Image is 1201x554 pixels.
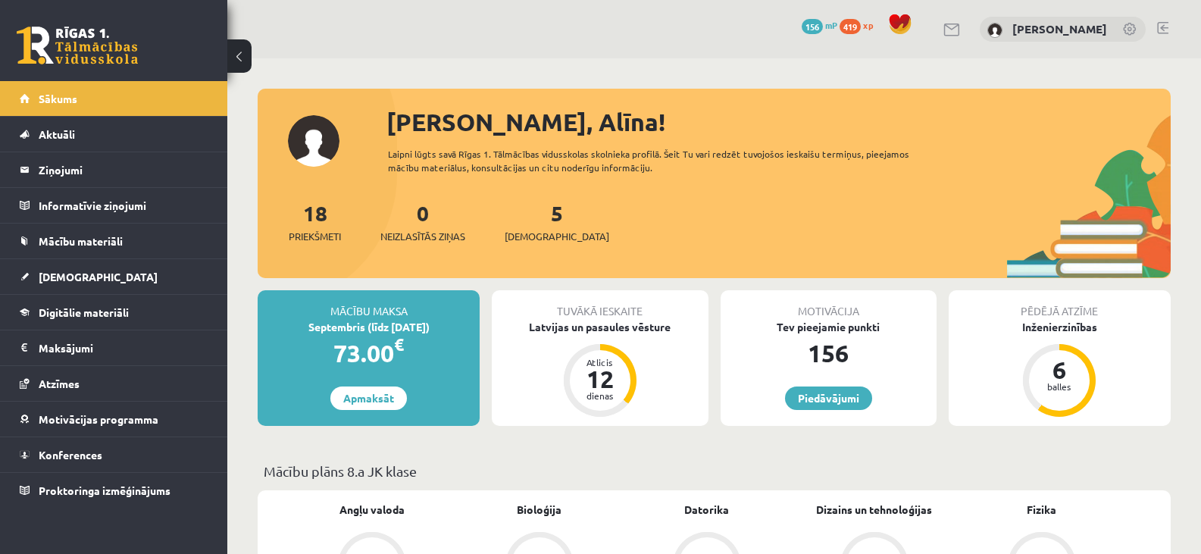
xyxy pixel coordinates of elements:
span: Konferences [39,448,102,462]
span: Aktuāli [39,127,75,141]
a: [PERSON_NAME] [1012,21,1107,36]
a: [DEMOGRAPHIC_DATA] [20,259,208,294]
div: Septembris (līdz [DATE]) [258,319,480,335]
span: Digitālie materiāli [39,305,129,319]
legend: Ziņojumi [39,152,208,187]
div: Latvijas un pasaules vēsture [492,319,708,335]
span: Proktoringa izmēģinājums [39,484,170,497]
a: Bioloģija [517,502,561,518]
a: Ziņojumi [20,152,208,187]
a: Sākums [20,81,208,116]
div: Atlicis [577,358,623,367]
a: Proktoringa izmēģinājums [20,473,208,508]
span: Atzīmes [39,377,80,390]
div: Tev pieejamie punkti [721,319,937,335]
div: Motivācija [721,290,937,319]
div: 6 [1037,358,1082,382]
a: Informatīvie ziņojumi [20,188,208,223]
img: Alīna Pugačova [987,23,1002,38]
span: 419 [840,19,861,34]
span: 156 [802,19,823,34]
span: [DEMOGRAPHIC_DATA] [505,229,609,244]
span: Neizlasītās ziņas [380,229,465,244]
span: Sākums [39,92,77,105]
a: Atzīmes [20,366,208,401]
a: Angļu valoda [339,502,405,518]
span: mP [825,19,837,31]
div: Laipni lūgts savā Rīgas 1. Tālmācības vidusskolas skolnieka profilā. Šeit Tu vari redzēt tuvojošo... [388,147,936,174]
a: Datorika [684,502,729,518]
div: dienas [577,391,623,400]
div: Pēdējā atzīme [949,290,1171,319]
span: Motivācijas programma [39,412,158,426]
a: Latvijas un pasaules vēsture Atlicis 12 dienas [492,319,708,419]
a: Dizains un tehnoloģijas [816,502,932,518]
legend: Informatīvie ziņojumi [39,188,208,223]
a: 419 xp [840,19,880,31]
a: Konferences [20,437,208,472]
legend: Maksājumi [39,330,208,365]
a: Aktuāli [20,117,208,152]
span: Priekšmeti [289,229,341,244]
a: 18Priekšmeti [289,199,341,244]
div: 12 [577,367,623,391]
a: Inženierzinības 6 balles [949,319,1171,419]
div: Inženierzinības [949,319,1171,335]
div: 73.00 [258,335,480,371]
a: Apmaksāt [330,387,407,410]
a: Maksājumi [20,330,208,365]
span: xp [863,19,873,31]
div: Tuvākā ieskaite [492,290,708,319]
a: 5[DEMOGRAPHIC_DATA] [505,199,609,244]
a: Rīgas 1. Tālmācības vidusskola [17,27,138,64]
p: Mācību plāns 8.a JK klase [264,461,1165,481]
span: € [394,333,404,355]
a: Fizika [1027,502,1056,518]
a: Piedāvājumi [785,387,872,410]
a: Digitālie materiāli [20,295,208,330]
span: [DEMOGRAPHIC_DATA] [39,270,158,283]
a: Mācību materiāli [20,224,208,258]
a: Motivācijas programma [20,402,208,437]
div: Mācību maksa [258,290,480,319]
div: [PERSON_NAME], Alīna! [386,104,1171,140]
a: 156 mP [802,19,837,31]
a: 0Neizlasītās ziņas [380,199,465,244]
span: Mācību materiāli [39,234,123,248]
div: balles [1037,382,1082,391]
div: 156 [721,335,937,371]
